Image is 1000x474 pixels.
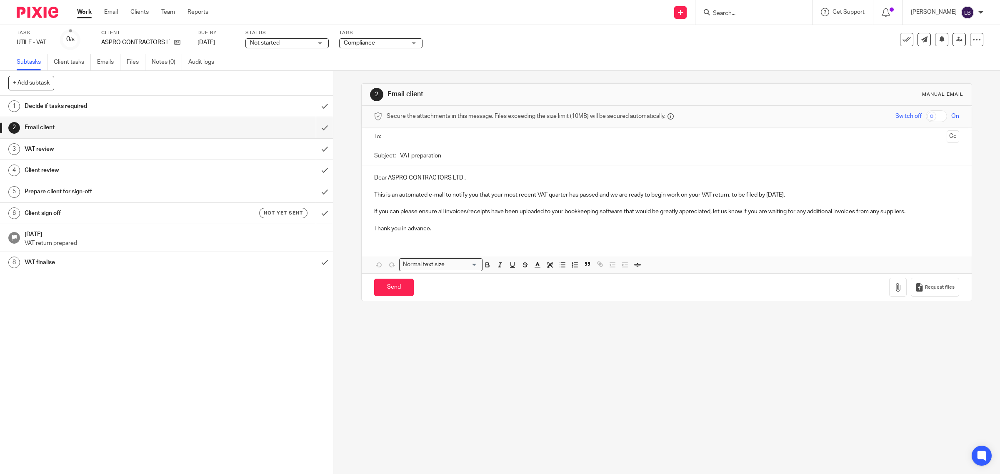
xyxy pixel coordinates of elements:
[25,228,325,239] h1: [DATE]
[17,30,50,36] label: Task
[8,186,20,198] div: 5
[130,8,149,16] a: Clients
[25,121,213,134] h1: Email client
[344,40,375,46] span: Compliance
[188,54,220,70] a: Audit logs
[17,7,58,18] img: Pixie
[399,258,482,271] div: Search for option
[25,239,325,247] p: VAT return prepared
[25,207,213,220] h1: Client sign off
[387,90,684,99] h1: Email client
[911,8,957,16] p: [PERSON_NAME]
[264,210,303,217] span: Not yet sent
[374,279,414,297] input: Send
[339,30,422,36] label: Tags
[8,165,20,176] div: 4
[152,54,182,70] a: Notes (0)
[8,143,20,155] div: 3
[922,91,963,98] div: Manual email
[104,8,118,16] a: Email
[70,37,75,42] small: /8
[925,284,955,291] span: Request files
[97,54,120,70] a: Emails
[17,54,47,70] a: Subtasks
[101,30,187,36] label: Client
[8,207,20,219] div: 6
[161,8,175,16] a: Team
[77,8,92,16] a: Work
[8,257,20,268] div: 8
[8,100,20,112] div: 1
[25,100,213,112] h1: Decide if tasks required
[374,207,960,216] p: If you can please ensure all invoices/receipts have been uploaded to your bookkeeping software th...
[911,278,959,297] button: Request files
[25,143,213,155] h1: VAT review
[947,130,959,143] button: Cc
[66,35,75,44] div: 0
[8,76,54,90] button: + Add subtask
[374,174,960,182] p: Dear ASPRO CONTRACTORS LTD ,
[17,38,50,47] div: UTILE - VAT
[832,9,865,15] span: Get Support
[8,122,20,134] div: 2
[374,191,960,199] p: This is an automated e-mall to notify you that your most recent VAT quarter has passed and we are...
[370,88,383,101] div: 2
[374,225,960,233] p: Thank you in advance.
[374,152,396,160] label: Subject:
[712,10,787,17] input: Search
[951,112,959,120] span: On
[245,30,329,36] label: Status
[447,260,477,269] input: Search for option
[127,54,145,70] a: Files
[187,8,208,16] a: Reports
[25,185,213,198] h1: Prepare client for sign-off
[25,256,213,269] h1: VAT finalise
[101,38,170,47] p: ASPRO CONTRACTORS LTD
[374,132,383,141] label: To:
[401,260,447,269] span: Normal text size
[961,6,974,19] img: svg%3E
[197,30,235,36] label: Due by
[250,40,280,46] span: Not started
[25,164,213,177] h1: Client review
[54,54,91,70] a: Client tasks
[895,112,922,120] span: Switch off
[197,40,215,45] span: [DATE]
[387,112,665,120] span: Secure the attachments in this message. Files exceeding the size limit (10MB) will be secured aut...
